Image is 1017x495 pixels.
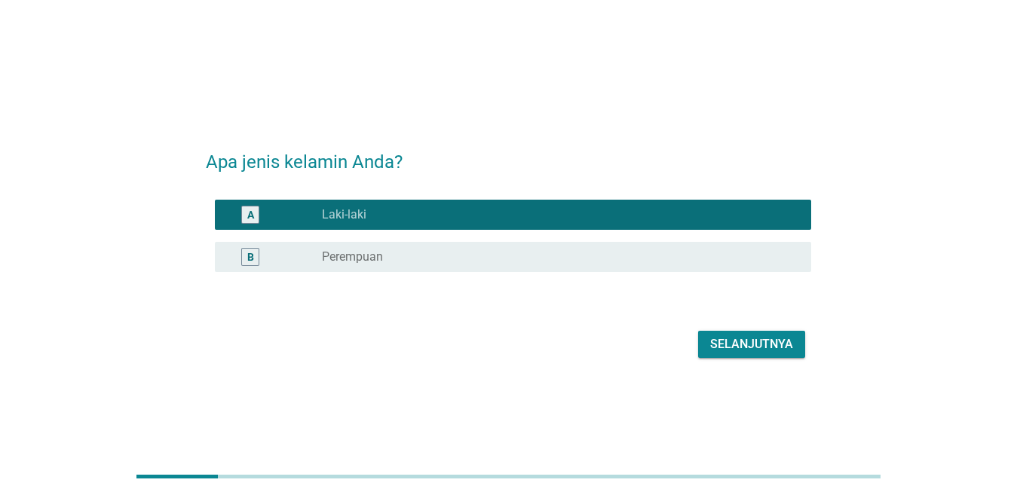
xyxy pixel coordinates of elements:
font: A [247,208,254,220]
font: Laki-laki [322,207,366,222]
font: Selanjutnya [710,337,793,351]
font: Apa jenis kelamin Anda? [206,151,403,173]
font: Perempuan [322,249,383,264]
button: Selanjutnya [698,331,805,358]
font: B [247,250,254,262]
